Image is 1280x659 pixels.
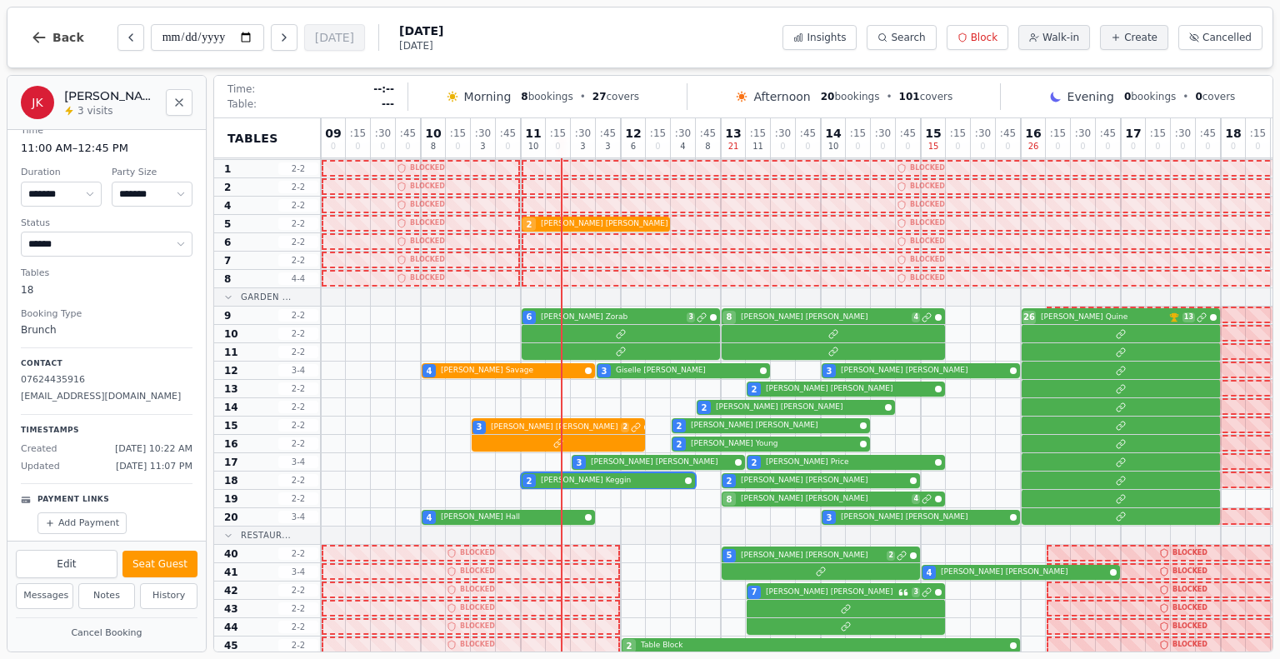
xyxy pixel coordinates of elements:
span: [PERSON_NAME] [PERSON_NAME] [541,218,667,230]
span: 2 - 2 [278,162,318,175]
h2: [PERSON_NAME] Keggin [64,87,156,104]
span: Afternoon [753,88,810,105]
span: 0 [780,142,785,151]
span: Insights [807,31,846,44]
span: Morning [464,88,512,105]
span: : 45 [1200,128,1216,138]
span: 0 [1124,91,1131,102]
button: Cancel Booking [16,623,197,644]
span: 20 [224,511,238,524]
span: [DATE] [399,39,443,52]
span: 3 - 4 [278,511,318,523]
span: [PERSON_NAME] [PERSON_NAME] [741,312,908,323]
span: [PERSON_NAME] Keggin [541,475,682,487]
span: : 45 [400,128,416,138]
span: 2 [627,640,632,652]
span: [PERSON_NAME] Savage [441,365,582,377]
span: • [1182,90,1188,103]
span: Table: [227,97,257,111]
span: bookings [1124,90,1176,103]
span: 2 [621,422,629,432]
span: : 45 [800,128,816,138]
span: : 45 [500,128,516,138]
span: 2 - 2 [278,419,318,432]
span: [PERSON_NAME] Hall [441,512,582,523]
span: Created [21,442,57,457]
span: 0 [1180,142,1185,151]
span: covers [899,90,953,103]
span: 11 [224,346,238,359]
span: 16 [1025,127,1041,139]
span: 2 [677,438,682,451]
span: : 15 [1050,128,1066,138]
span: [PERSON_NAME] [PERSON_NAME] [591,457,732,468]
span: 11 [525,127,541,139]
span: 41 [224,566,238,579]
span: Cancelled [1202,31,1252,44]
button: Notes [78,583,136,609]
span: 2 [527,218,532,231]
span: 8 [431,142,436,151]
span: 20 [821,91,835,102]
button: [DATE] [304,24,365,51]
dd: Brunch [21,322,192,337]
span: Time: [227,82,255,96]
span: : 30 [875,128,891,138]
span: 3 [480,142,485,151]
span: 26 [1028,142,1039,151]
span: : 30 [975,128,991,138]
span: 2 - 2 [278,621,318,633]
span: 8 [521,91,527,102]
p: 07624435916 [21,373,192,387]
span: 2 - 2 [278,236,318,248]
span: Restaur... [241,529,291,542]
span: 6 [631,142,636,151]
span: 4 [224,199,231,212]
span: 0 [405,142,410,151]
span: : 30 [1075,128,1091,138]
span: : 15 [350,128,366,138]
span: 0 [955,142,960,151]
span: Walk-in [1042,31,1079,44]
span: : 30 [675,128,691,138]
span: 8 [705,142,710,151]
div: JK [21,86,54,119]
span: 0 [1231,142,1236,151]
span: 2 - 2 [278,401,318,413]
button: Previous day [117,24,144,51]
span: 0 [855,142,860,151]
p: Payment Links [37,494,109,506]
span: 3 [912,587,920,597]
dt: Booking Type [21,307,192,322]
span: 10 [828,142,839,151]
span: [PERSON_NAME] Quine [1041,312,1166,323]
span: 43 [224,602,238,616]
span: 0 [655,142,660,151]
span: : 30 [375,128,391,138]
span: : 30 [475,128,491,138]
span: : 30 [1175,128,1191,138]
span: 3 [580,142,585,151]
span: 2 - 2 [278,181,318,193]
svg: Customer message [898,587,908,597]
button: Add Payment [37,512,127,535]
span: 3 [577,457,582,469]
button: Back [17,17,97,57]
span: 4 [912,312,920,322]
span: 3 [827,512,832,524]
span: : 15 [950,128,966,138]
span: 12 [224,364,238,377]
span: 14 [825,127,841,139]
span: [PERSON_NAME] [PERSON_NAME] [716,402,882,413]
span: 10 [425,127,441,139]
span: 12 [625,127,641,139]
span: [PERSON_NAME] [PERSON_NAME] [766,383,932,395]
span: 101 [899,91,920,102]
span: [PERSON_NAME] [PERSON_NAME] [841,512,1007,523]
span: 0 [805,142,810,151]
span: 8 [224,272,231,286]
span: 4 [680,142,685,151]
span: 2 - 2 [278,602,318,615]
span: bookings [821,90,880,103]
span: 9 [224,309,231,322]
